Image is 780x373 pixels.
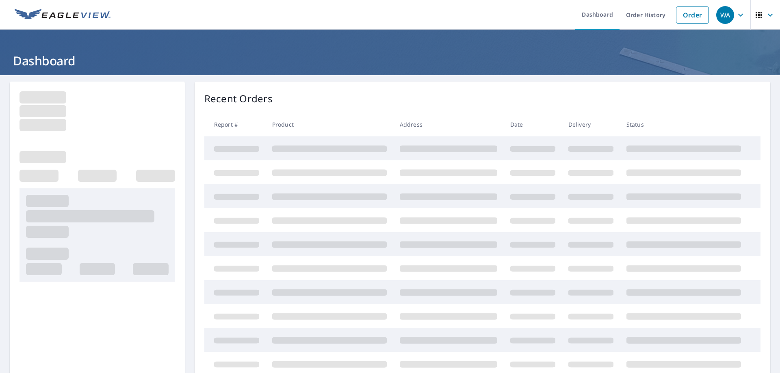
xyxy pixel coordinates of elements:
th: Delivery [562,112,620,136]
div: WA [716,6,734,24]
h1: Dashboard [10,52,770,69]
p: Recent Orders [204,91,273,106]
th: Status [620,112,747,136]
th: Report # [204,112,266,136]
a: Order [676,6,709,24]
th: Product [266,112,393,136]
img: EV Logo [15,9,110,21]
th: Date [504,112,562,136]
th: Address [393,112,504,136]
